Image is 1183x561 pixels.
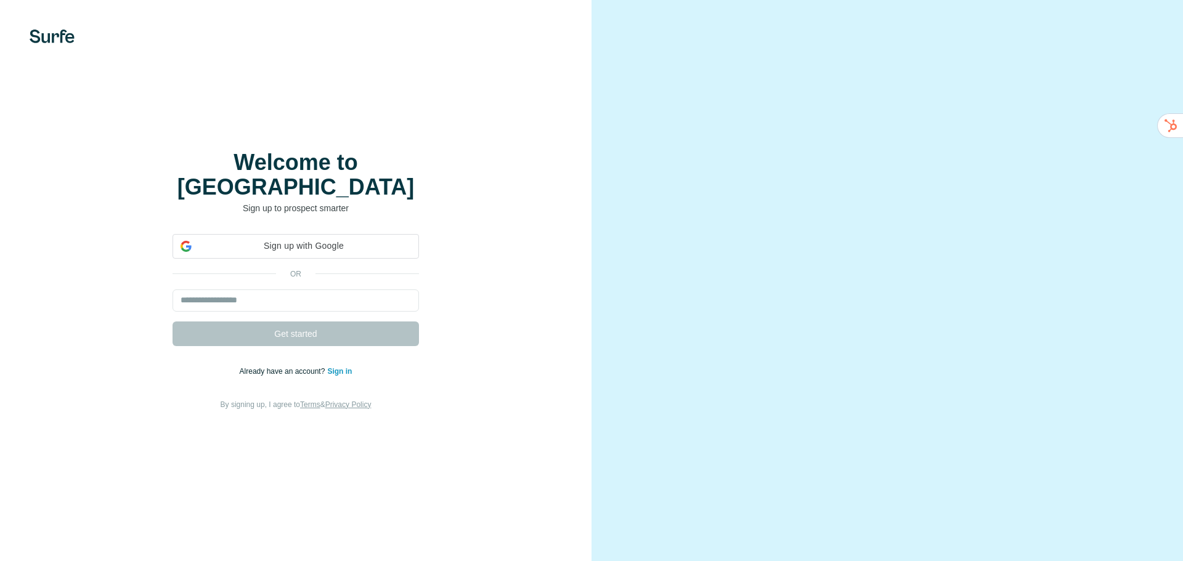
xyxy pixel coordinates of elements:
div: Sign up with Google [173,234,419,259]
a: Privacy Policy [325,400,372,409]
span: Sign up with Google [197,240,411,252]
h1: Welcome to [GEOGRAPHIC_DATA] [173,150,419,200]
a: Sign in [327,367,352,376]
p: or [276,268,315,280]
span: By signing up, I agree to & [221,400,372,409]
img: Surfe's logo [30,30,75,43]
p: Sign up to prospect smarter [173,202,419,214]
a: Terms [300,400,320,409]
span: Already have an account? [240,367,328,376]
